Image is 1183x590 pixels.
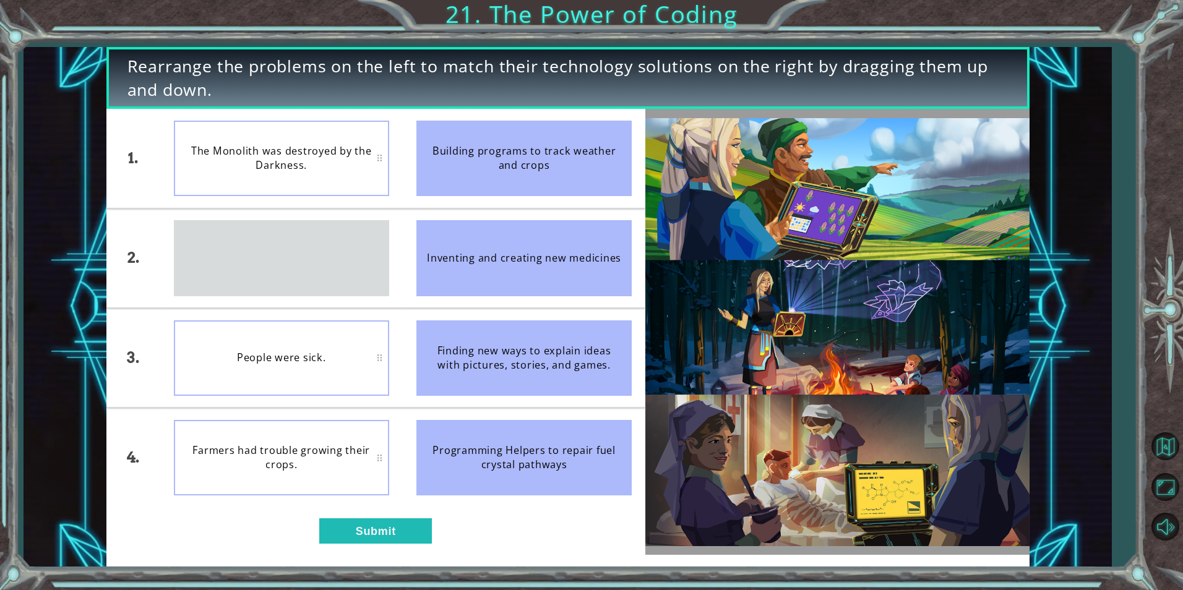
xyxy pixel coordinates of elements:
div: 4. [106,408,160,507]
div: The Monolith was destroyed by the Darkness. [174,121,389,196]
img: Interactive Art [645,118,1030,547]
div: Farmers had trouble growing their crops. [174,420,389,495]
div: Inventing and creating new medicines [416,220,632,296]
div: 2. [106,209,160,307]
a: Back to Map [1147,427,1183,468]
div: 1. [106,109,160,207]
div: People were sick. [174,320,389,396]
div: 3. [106,309,160,407]
button: Back to Map [1147,429,1183,464]
span: Rearrange the problems on the left to match their technology solutions on the right by dragging t... [127,54,1009,101]
div: Building programs to track weather and crops [416,121,632,196]
div: Programming Helpers to repair fuel crystal pathways [416,420,632,495]
button: Mute [1147,509,1183,545]
div: Teachers had trouble teaching their students. [174,220,389,296]
div: Finding new ways to explain ideas with pictures, stories, and games. [416,320,632,396]
button: Maximize Browser [1147,469,1183,505]
button: Submit [319,518,432,543]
